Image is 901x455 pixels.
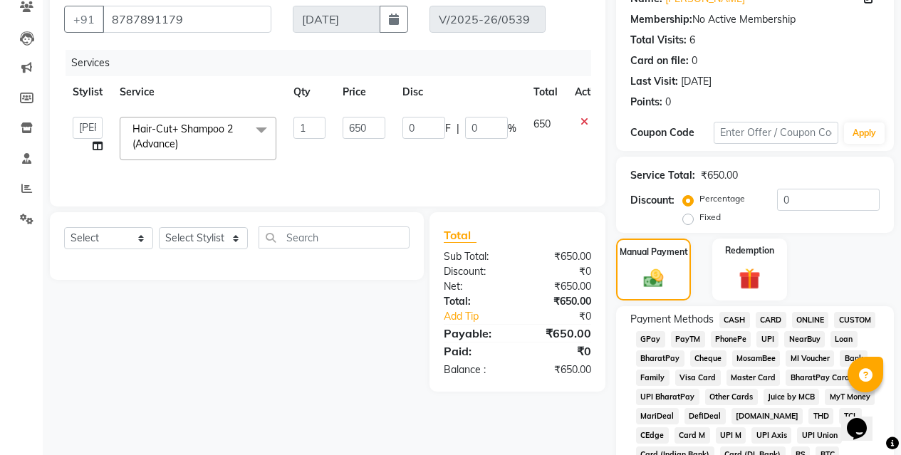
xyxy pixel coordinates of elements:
[675,370,721,386] span: Visa Card
[457,121,459,136] span: |
[830,331,858,347] span: Loan
[630,125,714,140] div: Coupon Code
[684,408,726,424] span: DefiDeal
[445,121,451,136] span: F
[259,226,410,249] input: Search
[665,95,671,110] div: 0
[834,312,875,328] span: CUSTOM
[711,331,751,347] span: PhonePe
[808,408,833,424] span: THD
[692,53,697,68] div: 0
[111,76,285,108] th: Service
[630,12,880,27] div: No Active Membership
[756,331,778,347] span: UPI
[630,193,675,208] div: Discount:
[751,427,791,444] span: UPI Axis
[719,312,750,328] span: CASH
[433,309,531,324] a: Add Tip
[517,342,602,360] div: ₹0
[681,74,712,89] div: [DATE]
[701,168,738,183] div: ₹650.00
[517,362,602,377] div: ₹650.00
[705,389,758,405] span: Other Cards
[726,370,781,386] span: Master Card
[433,279,518,294] div: Net:
[630,312,714,327] span: Payment Methods
[690,350,726,367] span: Cheque
[714,122,838,144] input: Enter Offer / Coupon Code
[716,427,746,444] span: UPI M
[731,408,803,424] span: [DOMAIN_NAME]
[689,33,695,48] div: 6
[636,427,669,444] span: CEdge
[132,122,233,150] span: Hair-Cut+ Shampoo 2 (Advance)
[636,350,684,367] span: BharatPay
[756,312,786,328] span: CARD
[636,389,699,405] span: UPI BharatPay
[66,50,602,76] div: Services
[630,95,662,110] div: Points:
[433,264,518,279] div: Discount:
[732,350,781,367] span: MosamBee
[699,211,721,224] label: Fixed
[839,408,862,424] span: TCL
[699,192,745,205] label: Percentage
[784,331,825,347] span: NearBuy
[637,267,670,290] img: _cash.svg
[334,76,394,108] th: Price
[725,244,774,257] label: Redemption
[433,249,518,264] div: Sub Total:
[178,137,184,150] a: x
[764,389,820,405] span: Juice by MCB
[517,249,602,264] div: ₹650.00
[825,389,875,405] span: MyT Money
[630,74,678,89] div: Last Visit:
[517,279,602,294] div: ₹650.00
[103,6,271,33] input: Search by Name/Mobile/Email/Code
[630,33,687,48] div: Total Visits:
[285,76,334,108] th: Qty
[444,228,476,243] span: Total
[433,294,518,309] div: Total:
[636,370,670,386] span: Family
[844,122,885,144] button: Apply
[64,76,111,108] th: Stylist
[840,350,868,367] span: Bank
[675,427,710,444] span: Card M
[517,294,602,309] div: ₹650.00
[620,246,688,258] label: Manual Payment
[394,76,525,108] th: Disc
[508,121,516,136] span: %
[636,408,679,424] span: MariDeal
[630,53,689,68] div: Card on file:
[531,309,602,324] div: ₹0
[630,168,695,183] div: Service Total:
[525,76,566,108] th: Total
[566,76,613,108] th: Action
[786,350,834,367] span: MI Voucher
[786,370,854,386] span: BharatPay Card
[671,331,705,347] span: PayTM
[64,6,104,33] button: +91
[433,362,518,377] div: Balance :
[517,264,602,279] div: ₹0
[433,342,518,360] div: Paid:
[732,266,767,292] img: _gift.svg
[517,325,602,342] div: ₹650.00
[533,117,551,130] span: 650
[630,12,692,27] div: Membership:
[841,398,887,441] iframe: chat widget
[433,325,518,342] div: Payable:
[792,312,829,328] span: ONLINE
[797,427,842,444] span: UPI Union
[636,331,665,347] span: GPay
